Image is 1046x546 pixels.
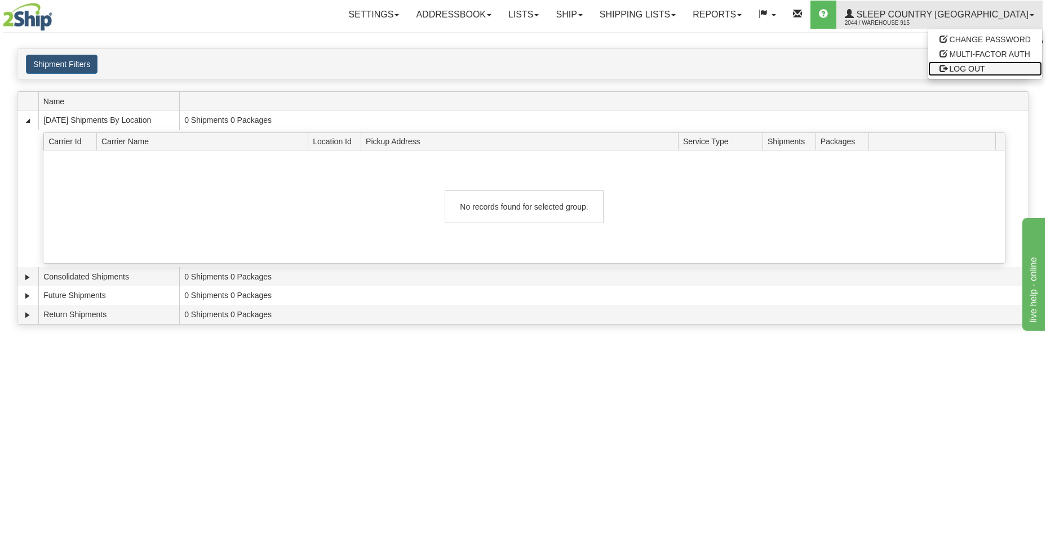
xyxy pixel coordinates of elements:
[3,3,52,31] img: logo2044.jpg
[366,132,678,150] span: Pickup Address
[22,115,33,126] a: Collapse
[591,1,684,29] a: Shipping lists
[101,132,308,150] span: Carrier Name
[38,305,179,324] td: Return Shipments
[22,309,33,321] a: Expand
[500,1,547,29] a: Lists
[845,17,929,29] span: 2044 / Warehouse 915
[26,55,97,74] button: Shipment Filters
[22,272,33,283] a: Expand
[950,35,1031,44] span: CHANGE PASSWORD
[179,286,1029,305] td: 0 Shipments 0 Packages
[43,92,179,110] span: Name
[854,10,1029,19] span: Sleep Country [GEOGRAPHIC_DATA]
[179,267,1029,286] td: 0 Shipments 0 Packages
[3,38,1043,48] div: Support: 1 - 855 - 55 - 2SHIP
[38,286,179,305] td: Future Shipments
[48,132,96,150] span: Carrier Id
[38,110,179,130] td: [DATE] Shipments By Location
[313,132,361,150] span: Location Id
[445,190,604,223] div: No records found for selected group.
[928,47,1042,61] a: MULTI-FACTOR AUTH
[950,64,985,73] span: LOG OUT
[407,1,500,29] a: Addressbook
[22,290,33,301] a: Expand
[1020,215,1045,330] iframe: chat widget
[38,267,179,286] td: Consolidated Shipments
[340,1,407,29] a: Settings
[683,132,763,150] span: Service Type
[768,132,815,150] span: Shipments
[928,61,1042,76] a: LOG OUT
[836,1,1043,29] a: Sleep Country [GEOGRAPHIC_DATA] 2044 / Warehouse 915
[950,50,1030,59] span: MULTI-FACTOR AUTH
[547,1,591,29] a: Ship
[684,1,750,29] a: Reports
[179,110,1029,130] td: 0 Shipments 0 Packages
[8,7,104,20] div: live help - online
[928,32,1042,47] a: CHANGE PASSWORD
[179,305,1029,324] td: 0 Shipments 0 Packages
[821,132,868,150] span: Packages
